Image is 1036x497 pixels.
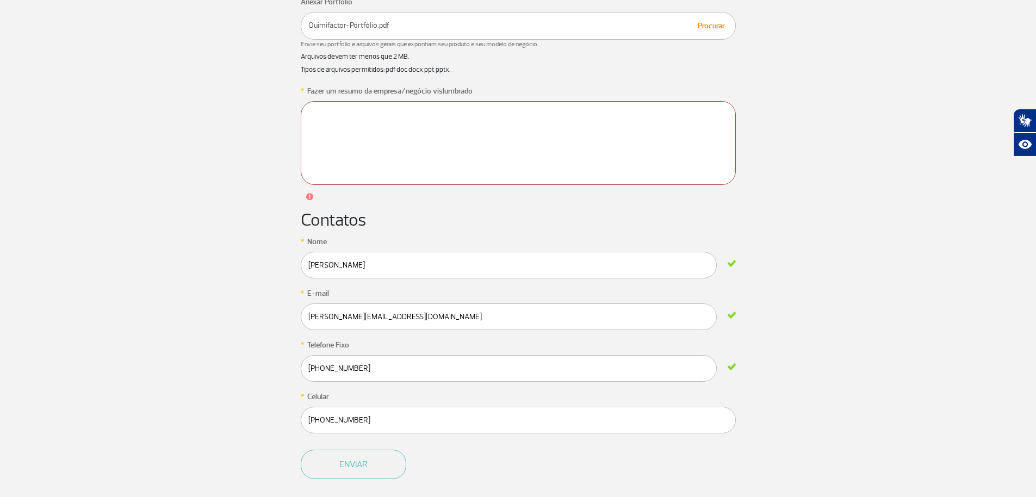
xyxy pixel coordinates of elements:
p: Quimifactor-Portfólio.pdf [308,20,728,31]
button: Abrir recursos assistivos. [1013,133,1036,157]
button: Abrir tradutor de língua de sinais. [1013,109,1036,133]
label: E-mail [307,288,329,299]
label: Celular [307,391,329,402]
small: Tipos de arquivos permitidos: pdf doc docx ppt pptx. [301,65,450,74]
label: Fazer um resumo da empresa/negócio vislumbrado [307,85,473,97]
h2: Contatos [301,210,736,231]
label: Nome [307,236,327,247]
label: Telefone Fixo [307,339,349,351]
small: Arquivos devem ter menos que 2 MB. [301,52,409,61]
button: Procurar [694,20,728,32]
div: Plugin de acessibilidade da Hand Talk. [1013,109,1036,157]
span: Envie seu portfolio e arquivos gerais que exponham seu produto e seu modelo de negócio. [301,40,736,49]
button: Enviar [301,450,406,479]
